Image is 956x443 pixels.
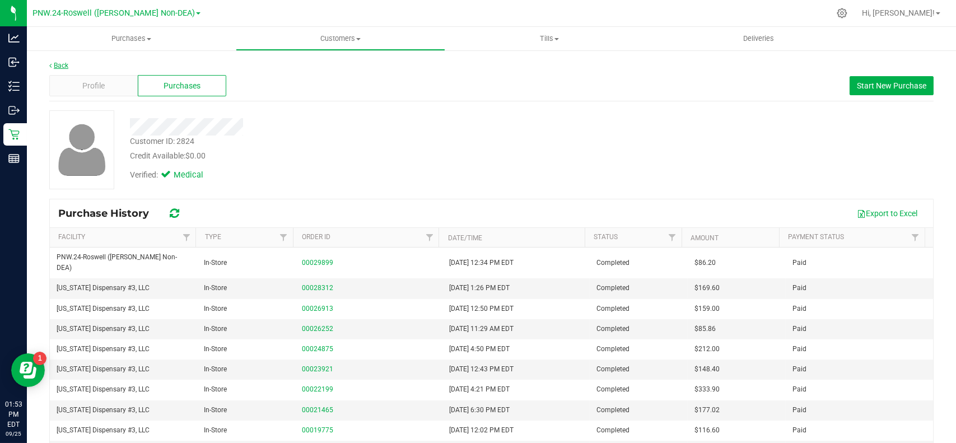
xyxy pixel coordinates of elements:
[596,283,629,293] span: Completed
[792,425,806,436] span: Paid
[5,430,22,438] p: 09/25
[449,344,510,355] span: [DATE] 4:50 PM EDT
[694,344,720,355] span: $212.00
[663,228,682,247] a: Filter
[654,27,863,50] a: Deliveries
[835,8,849,18] div: Manage settings
[694,405,720,416] span: $177.02
[792,283,806,293] span: Paid
[449,405,510,416] span: [DATE] 6:30 PM EDT
[728,34,789,44] span: Deliveries
[204,425,227,436] span: In-Store
[596,344,629,355] span: Completed
[596,304,629,314] span: Completed
[596,324,629,334] span: Completed
[420,228,439,247] a: Filter
[862,8,935,17] span: Hi, [PERSON_NAME]!
[596,405,629,416] span: Completed
[57,425,150,436] span: [US_STATE] Dispensary #3, LLC
[130,169,218,181] div: Verified:
[204,344,227,355] span: In-Store
[185,151,206,160] span: $0.00
[596,384,629,395] span: Completed
[49,62,68,69] a: Back
[177,228,195,247] a: Filter
[449,384,510,395] span: [DATE] 4:21 PM EDT
[694,425,720,436] span: $116.60
[8,153,20,164] inline-svg: Reports
[8,32,20,44] inline-svg: Analytics
[204,324,227,334] span: In-Store
[792,304,806,314] span: Paid
[906,228,925,247] a: Filter
[448,234,482,242] a: Date/Time
[302,284,333,292] a: 00028312
[788,233,844,241] a: Payment Status
[58,207,160,220] span: Purchase History
[449,364,514,375] span: [DATE] 12:43 PM EDT
[792,344,806,355] span: Paid
[694,258,716,268] span: $86.20
[205,233,221,241] a: Type
[302,325,333,333] a: 00026252
[449,324,514,334] span: [DATE] 11:29 AM EDT
[850,204,925,223] button: Export to Excel
[11,353,45,387] iframe: Resource center
[8,105,20,116] inline-svg: Outbound
[596,364,629,375] span: Completed
[57,364,150,375] span: [US_STATE] Dispensary #3, LLC
[449,425,514,436] span: [DATE] 12:02 PM EDT
[204,364,227,375] span: In-Store
[130,136,194,147] div: Customer ID: 2824
[857,81,926,90] span: Start New Purchase
[57,283,150,293] span: [US_STATE] Dispensary #3, LLC
[302,345,333,353] a: 00024875
[204,384,227,395] span: In-Store
[449,283,510,293] span: [DATE] 1:26 PM EDT
[792,405,806,416] span: Paid
[445,27,654,50] a: Tills
[130,150,564,162] div: Credit Available:
[204,304,227,314] span: In-Store
[302,259,333,267] a: 00029899
[53,121,111,179] img: user-icon.png
[694,304,720,314] span: $159.00
[8,129,20,140] inline-svg: Retail
[57,252,190,273] span: PNW.24-Roswell ([PERSON_NAME] Non-DEA)
[594,233,618,241] a: Status
[236,27,445,50] a: Customers
[27,34,236,44] span: Purchases
[792,324,806,334] span: Paid
[57,405,150,416] span: [US_STATE] Dispensary #3, LLC
[302,426,333,434] a: 00019775
[302,385,333,393] a: 00022199
[174,169,218,181] span: Medical
[5,399,22,430] p: 01:53 PM EDT
[32,8,195,18] span: PNW.24-Roswell ([PERSON_NAME] Non-DEA)
[449,258,514,268] span: [DATE] 12:34 PM EDT
[204,405,227,416] span: In-Store
[792,384,806,395] span: Paid
[596,258,629,268] span: Completed
[694,324,716,334] span: $85.86
[792,364,806,375] span: Paid
[204,258,227,268] span: In-Store
[302,365,333,373] a: 00023921
[57,324,150,334] span: [US_STATE] Dispensary #3, LLC
[302,233,330,241] a: Order ID
[33,352,46,365] iframe: Resource center unread badge
[8,81,20,92] inline-svg: Inventory
[82,80,105,92] span: Profile
[449,304,514,314] span: [DATE] 12:50 PM EDT
[57,384,150,395] span: [US_STATE] Dispensary #3, LLC
[58,233,85,241] a: Facility
[164,80,200,92] span: Purchases
[850,76,934,95] button: Start New Purchase
[792,258,806,268] span: Paid
[446,34,654,44] span: Tills
[302,305,333,313] a: 00026913
[691,234,719,242] a: Amount
[596,425,629,436] span: Completed
[236,34,444,44] span: Customers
